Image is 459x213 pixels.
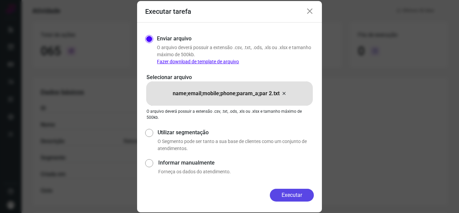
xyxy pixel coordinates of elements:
[158,168,314,175] p: Forneça os dados do atendimento.
[147,108,312,120] p: O arquivo deverá possuir a extensão .csv, .txt, .ods, .xls ou .xlsx e tamanho máximo de 500kb.
[145,7,191,15] h3: Executar tarefa
[158,159,314,167] label: Informar manualmente
[158,129,314,137] label: Utilizar segmentação
[173,90,280,98] p: name;email;mobile;phone;param_a;par 2.txt
[270,189,314,202] button: Executar
[157,59,239,64] a: Fazer download de template de arquivo
[157,35,192,43] label: Enviar arquivo
[158,138,314,152] p: O Segmento pode ser tanto a sua base de clientes como um conjunto de atendimentos.
[157,44,314,65] p: O arquivo deverá possuir a extensão .csv, .txt, .ods, .xls ou .xlsx e tamanho máximo de 500kb.
[147,73,312,81] p: Selecionar arquivo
